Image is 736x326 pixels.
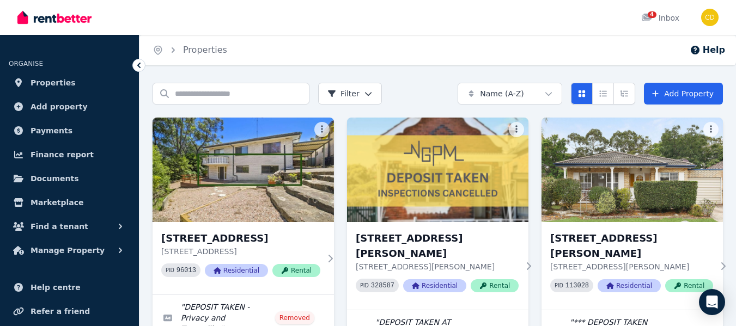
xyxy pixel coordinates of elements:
[598,279,661,292] span: Residential
[403,279,466,292] span: Residential
[9,216,130,237] button: Find a tenant
[9,168,130,189] a: Documents
[542,118,723,310] a: 1/5 Kings Road, Brighton-Le-Sands[STREET_ADDRESS][PERSON_NAME][STREET_ADDRESS][PERSON_NAME]PID 11...
[565,282,589,290] code: 113028
[31,148,94,161] span: Finance report
[690,44,725,57] button: Help
[31,76,76,89] span: Properties
[703,122,719,137] button: More options
[347,118,528,222] img: 1/2 Eric Street, Lilyfield
[31,172,79,185] span: Documents
[9,300,130,322] a: Refer a friend
[555,282,563,288] small: PID
[509,122,524,137] button: More options
[161,231,320,246] h3: [STREET_ADDRESS]
[9,60,43,67] span: ORGANISE
[347,118,528,310] a: 1/2 Eric Street, Lilyfield[STREET_ADDRESS][PERSON_NAME][STREET_ADDRESS][PERSON_NAME]PID 328587Res...
[314,122,330,137] button: More options
[31,281,81,294] span: Help centre
[31,124,72,137] span: Payments
[318,83,382,104] button: Filter
[701,9,719,26] img: Chris Dimitropoulos
[139,35,240,65] nav: Breadcrumb
[648,11,656,18] span: 4
[153,118,334,222] img: 1/1A Neptune Street, Padstow
[31,196,83,209] span: Marketplace
[458,83,562,104] button: Name (A-Z)
[471,279,519,292] span: Rental
[371,282,394,290] code: 328587
[360,282,369,288] small: PID
[9,144,130,165] a: Finance report
[31,244,105,257] span: Manage Property
[665,279,713,292] span: Rental
[9,192,130,213] a: Marketplace
[356,261,519,272] p: [STREET_ADDRESS][PERSON_NAME]
[9,276,130,298] a: Help centre
[177,267,196,274] code: 96013
[205,264,268,277] span: Residential
[542,118,723,222] img: 1/5 Kings Road, Brighton-Le-Sands
[613,83,635,104] button: Expanded list view
[166,267,174,273] small: PID
[161,246,320,257] p: [STREET_ADDRESS]
[699,289,725,315] div: Open Intercom Messenger
[9,239,130,261] button: Manage Property
[571,83,593,104] button: Card view
[153,118,334,294] a: 1/1A Neptune Street, Padstow[STREET_ADDRESS][STREET_ADDRESS]PID 96013ResidentialRental
[9,96,130,118] a: Add property
[183,45,227,55] a: Properties
[592,83,614,104] button: Compact list view
[644,83,723,104] a: Add Property
[31,100,88,113] span: Add property
[571,83,635,104] div: View options
[641,13,679,23] div: Inbox
[550,261,713,272] p: [STREET_ADDRESS][PERSON_NAME]
[550,231,713,261] h3: [STREET_ADDRESS][PERSON_NAME]
[480,88,524,99] span: Name (A-Z)
[356,231,519,261] h3: [STREET_ADDRESS][PERSON_NAME]
[9,72,130,94] a: Properties
[17,9,92,26] img: RentBetter
[272,264,320,277] span: Rental
[327,88,360,99] span: Filter
[31,220,88,233] span: Find a tenant
[9,120,130,142] a: Payments
[31,305,90,318] span: Refer a friend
